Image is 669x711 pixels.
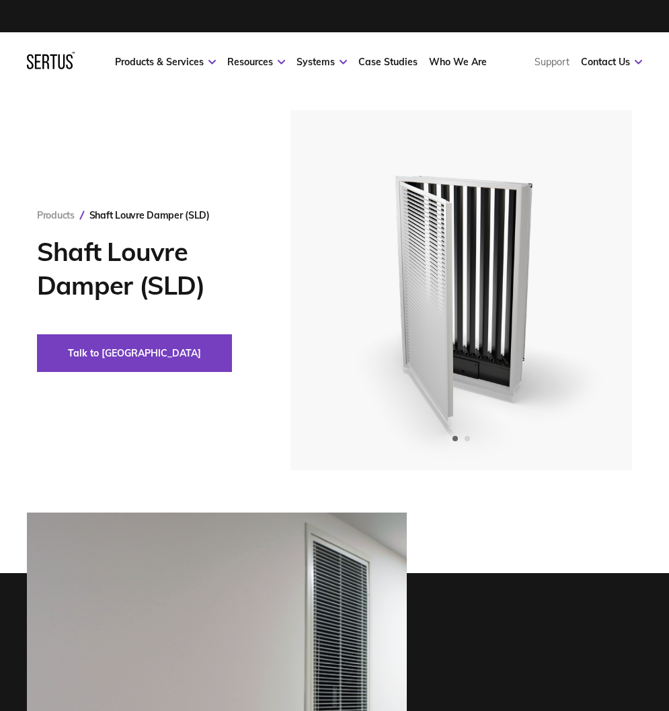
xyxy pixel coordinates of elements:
[37,334,232,372] button: Talk to [GEOGRAPHIC_DATA]
[115,56,216,68] a: Products & Services
[227,56,285,68] a: Resources
[37,235,262,302] h1: Shaft Louvre Damper (SLD)
[535,56,569,68] a: Support
[465,436,470,441] span: Go to slide 2
[37,209,75,221] a: Products
[297,56,347,68] a: Systems
[429,56,487,68] a: Who We Are
[358,56,418,68] a: Case Studies
[581,56,642,68] a: Contact Us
